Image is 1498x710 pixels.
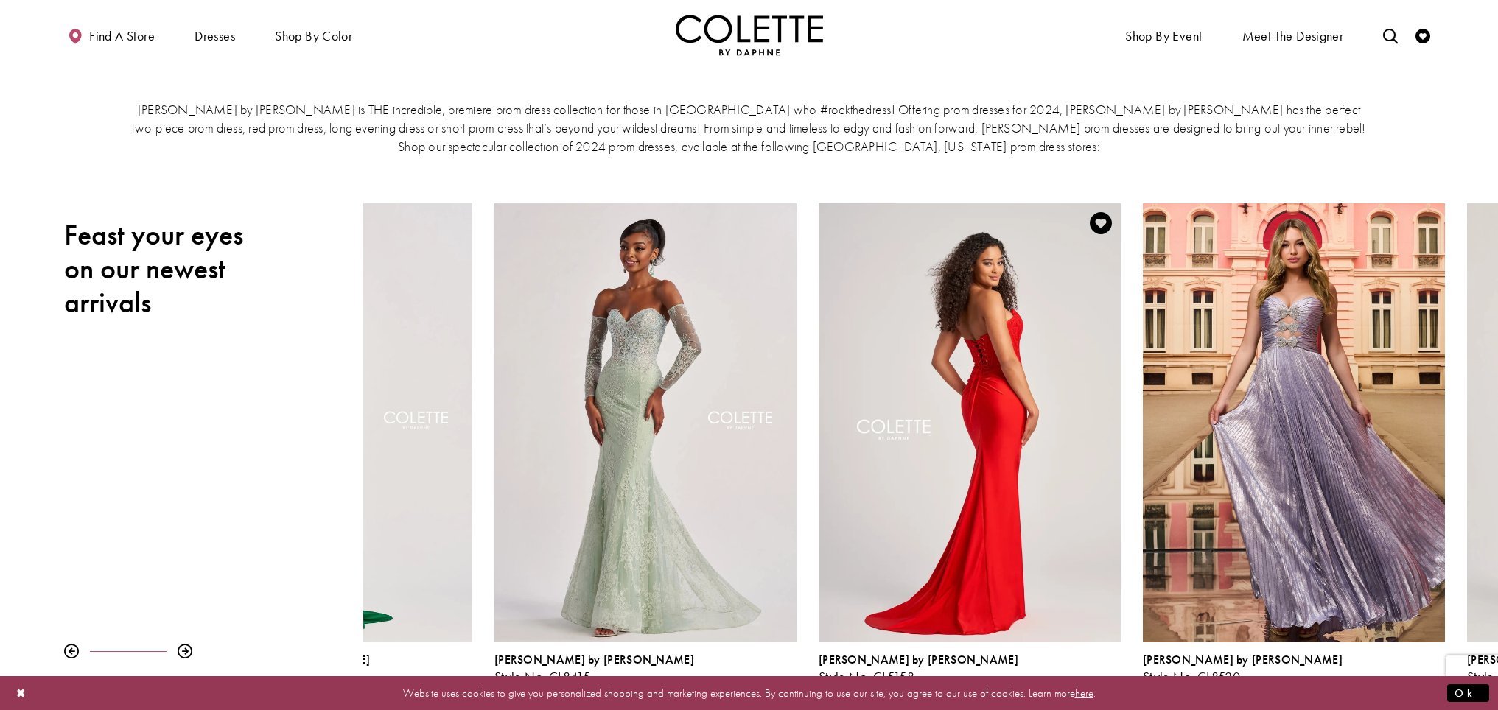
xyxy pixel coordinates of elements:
[64,15,158,55] a: Find a store
[1143,652,1343,667] span: [PERSON_NAME] by [PERSON_NAME]
[676,15,823,55] a: Visit Home Page
[819,653,1121,684] div: Colette by Daphne Style No. CL5158
[64,218,256,320] h2: Feast your eyes on our newest arrivals
[819,203,1121,642] a: Visit Colette by Daphne Style No. CL5158 Page
[483,192,808,695] div: Colette by Daphne Style No. CL8415
[1143,653,1445,684] div: Colette by Daphne Style No. CL8520
[1125,29,1202,43] span: Shop By Event
[494,653,797,684] div: Colette by Daphne Style No. CL8415
[1379,15,1401,55] a: Toggle search
[676,15,823,55] img: Colette by Daphne
[494,203,797,642] a: Visit Colette by Daphne Style No. CL8415 Page
[1447,683,1489,702] button: Submit Dialog
[1085,208,1116,239] a: Add to Wishlist
[1075,685,1093,700] a: here
[89,29,155,43] span: Find a store
[191,15,239,55] span: Dresses
[819,652,1018,667] span: [PERSON_NAME] by [PERSON_NAME]
[275,29,352,43] span: Shop by color
[808,192,1132,695] div: Colette by Daphne Style No. CL5158
[494,652,694,667] span: [PERSON_NAME] by [PERSON_NAME]
[271,15,356,55] span: Shop by color
[129,100,1370,155] p: [PERSON_NAME] by [PERSON_NAME] is THE incredible, premiere prom dress collection for those in [GE...
[1412,15,1434,55] a: Check Wishlist
[1143,203,1445,642] a: Visit Colette by Daphne Style No. CL8520 Page
[9,680,34,706] button: Close Dialog
[1242,29,1344,43] span: Meet the designer
[1121,15,1205,55] span: Shop By Event
[94,41,1405,71] h2: Where to buy prom dresses in [GEOGRAPHIC_DATA], [US_STATE]
[1132,192,1456,695] div: Colette by Daphne Style No. CL8520
[195,29,235,43] span: Dresses
[1239,15,1348,55] a: Meet the designer
[106,683,1392,703] p: Website uses cookies to give you personalized shopping and marketing experiences. By continuing t...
